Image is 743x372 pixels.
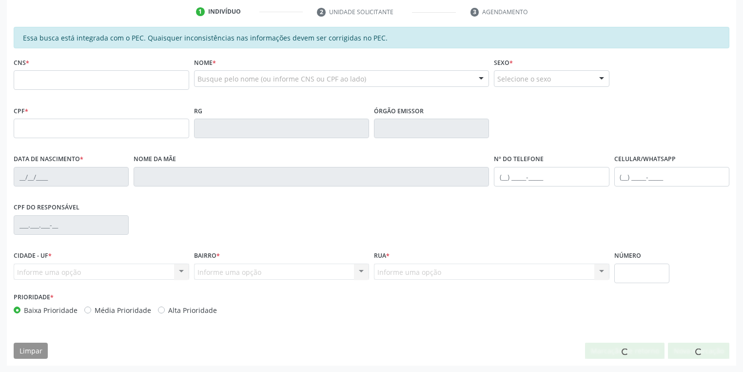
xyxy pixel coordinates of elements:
[24,305,78,315] label: Baixa Prioridade
[494,55,513,70] label: Sexo
[95,305,151,315] label: Média Prioridade
[14,290,54,305] label: Prioridade
[14,55,29,70] label: CNS
[196,7,205,16] div: 1
[208,7,241,16] div: Indivíduo
[134,152,176,167] label: Nome da mãe
[14,167,129,186] input: __/__/____
[614,167,729,186] input: (__) _____-_____
[194,55,216,70] label: Nome
[14,215,129,235] input: ___.___.___-__
[14,152,83,167] label: Data de nascimento
[14,200,79,215] label: CPF do responsável
[14,248,52,264] label: Cidade - UF
[497,74,551,84] span: Selecione o sexo
[494,152,544,167] label: Nº do Telefone
[194,248,220,264] label: Bairro
[374,103,424,119] label: Órgão emissor
[374,248,390,264] label: Rua
[14,27,729,48] div: Essa busca está integrada com o PEC. Quaisquer inconsistências nas informações devem ser corrigid...
[494,167,609,186] input: (__) _____-_____
[197,74,366,84] span: Busque pelo nome (ou informe CNS ou CPF ao lado)
[168,305,217,315] label: Alta Prioridade
[194,103,202,119] label: RG
[614,248,641,264] label: Número
[614,152,676,167] label: Celular/WhatsApp
[14,103,28,119] label: CPF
